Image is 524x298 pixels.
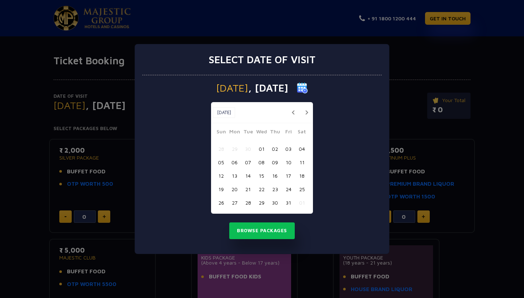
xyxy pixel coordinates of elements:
button: 23 [268,182,282,196]
button: 17 [282,169,295,182]
button: 31 [282,196,295,209]
button: 18 [295,169,309,182]
button: 09 [268,156,282,169]
button: 01 [295,196,309,209]
button: 30 [268,196,282,209]
button: 24 [282,182,295,196]
button: 26 [214,196,228,209]
button: 29 [228,142,241,156]
button: 06 [228,156,241,169]
button: 07 [241,156,255,169]
span: Fri [282,128,295,138]
span: , [DATE] [248,83,288,93]
button: 19 [214,182,228,196]
h3: Select date of visit [209,53,315,66]
button: 21 [241,182,255,196]
button: 28 [241,196,255,209]
button: 16 [268,169,282,182]
span: Sat [295,128,309,138]
button: 08 [255,156,268,169]
button: 27 [228,196,241,209]
button: 10 [282,156,295,169]
button: 25 [295,182,309,196]
button: 29 [255,196,268,209]
button: 20 [228,182,241,196]
button: Browse Packages [229,222,295,239]
button: 05 [214,156,228,169]
button: 11 [295,156,309,169]
span: Mon [228,128,241,138]
button: 28 [214,142,228,156]
button: 03 [282,142,295,156]
button: 01 [255,142,268,156]
img: calender icon [297,82,308,93]
button: 12 [214,169,228,182]
button: 04 [295,142,309,156]
button: 13 [228,169,241,182]
span: [DATE] [216,83,248,93]
span: Thu [268,128,282,138]
button: 14 [241,169,255,182]
button: 15 [255,169,268,182]
span: Sun [214,128,228,138]
button: [DATE] [213,107,235,118]
span: Wed [255,128,268,138]
button: 02 [268,142,282,156]
span: Tue [241,128,255,138]
button: 22 [255,182,268,196]
button: 30 [241,142,255,156]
